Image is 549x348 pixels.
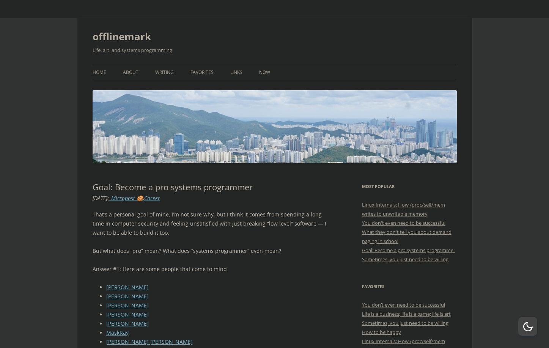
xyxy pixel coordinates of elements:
[93,210,330,237] p: That’s a personal goal of mine. I’m not sure why, but I think it comes from spending a long time ...
[362,201,445,217] a: Linux Internals: How /proc/self/mem writes to unwritable memory
[106,293,149,300] a: [PERSON_NAME]
[93,90,457,163] img: offlinemark
[123,64,138,81] a: About
[106,302,149,309] a: [PERSON_NAME]
[106,320,149,327] a: [PERSON_NAME]
[93,45,457,55] h2: Life, art, and systems programming
[93,194,107,202] time: [DATE]
[259,64,270,81] a: Now
[106,311,149,318] a: [PERSON_NAME]
[93,265,330,274] p: Answer #1: Here are some people that come to mind
[106,338,193,345] a: [PERSON_NAME] [PERSON_NAME]
[362,320,448,326] a: Sometimes, you just need to be willing
[362,282,457,291] h3: Favorites
[93,27,151,45] a: offlinemark
[106,329,129,336] a: MaskRay
[362,219,445,226] a: You don't even need to be successful
[155,64,174,81] a: Writing
[362,310,451,317] a: Life is a business; life is a game; life is art
[144,194,160,202] a: Career
[362,229,451,245] a: What they don't tell you about demand paging in school
[230,64,242,81] a: Links
[362,256,448,263] a: Sometimes, you just need to be willing
[362,301,445,308] a: You don’t even need to be successful
[93,64,106,81] a: Home
[362,329,401,335] a: How to be happy
[93,182,330,192] h1: Goal: Become a pro systems programmer
[362,182,457,191] h3: Most Popular
[93,246,330,256] p: But what does “pro” mean? What does “systems programmer” even mean?
[190,64,214,81] a: Favorites
[106,284,149,291] a: [PERSON_NAME]
[362,247,455,254] a: Goal: Become a pro systems programmer
[109,194,143,202] a: _Micropost 🍪
[93,194,160,202] i: : ,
